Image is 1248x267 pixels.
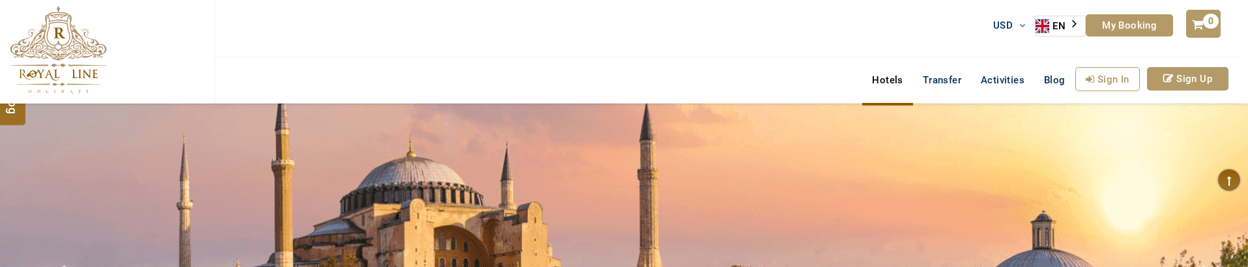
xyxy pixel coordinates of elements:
a: Sign Up [1147,67,1228,91]
span: 0 [1203,14,1219,29]
img: The Royal Line Holidays [10,6,107,94]
a: Hotels [862,67,912,93]
a: Activities [971,67,1034,93]
a: Blog [1034,67,1075,93]
a: My Booking [1086,14,1173,36]
div: Language [1035,16,1086,36]
a: Sign In [1075,67,1140,91]
aside: Language selected: English [1035,16,1086,36]
a: 0 [1186,10,1220,38]
span: USD [993,20,1013,31]
a: Transfer [913,67,971,93]
span: Blog [1044,74,1066,86]
a: EN [1036,16,1085,36]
